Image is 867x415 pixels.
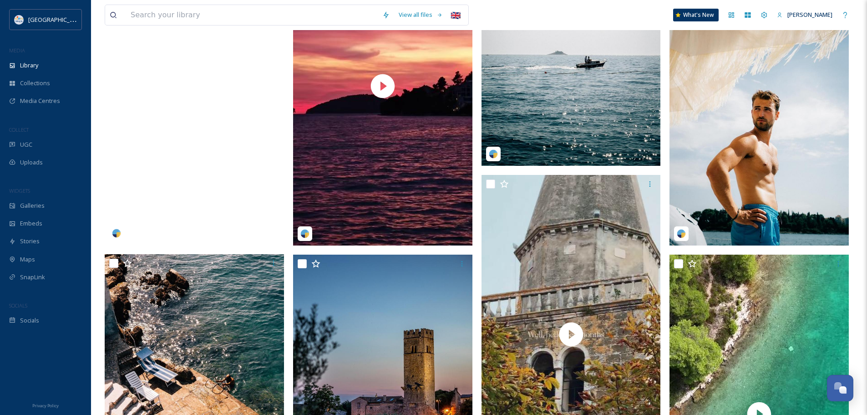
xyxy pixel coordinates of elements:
[20,79,50,87] span: Collections
[772,6,837,24] a: [PERSON_NAME]
[20,219,42,228] span: Embeds
[677,229,686,238] img: snapsea-logo.png
[673,9,719,21] a: What's New
[112,229,121,238] img: snapsea-logo.png
[20,201,45,210] span: Galleries
[489,149,498,159] img: snapsea-logo.png
[28,15,86,24] span: [GEOGRAPHIC_DATA]
[669,6,849,246] img: alexanderfumaneri-18105875833568606.jpeg
[32,403,59,409] span: Privacy Policy
[20,316,39,325] span: Socials
[9,126,29,133] span: COLLECT
[787,10,832,19] span: [PERSON_NAME]
[9,187,30,194] span: WIDGETS
[20,237,40,246] span: Stories
[20,61,38,70] span: Library
[20,140,32,149] span: UGC
[447,7,464,23] div: 🇬🇧
[20,255,35,264] span: Maps
[827,375,853,401] button: Open Chat
[126,5,378,25] input: Search your library
[32,400,59,410] a: Privacy Policy
[20,273,45,282] span: SnapLink
[9,47,25,54] span: MEDIA
[20,158,43,167] span: Uploads
[20,97,60,105] span: Media Centres
[9,302,27,309] span: SOCIALS
[15,15,24,24] img: HTZ_logo_EN.svg
[300,229,309,238] img: snapsea-logo.png
[394,6,447,24] a: View all files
